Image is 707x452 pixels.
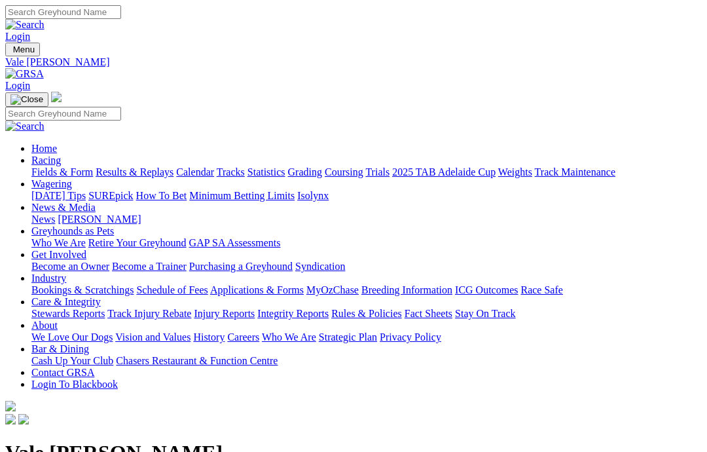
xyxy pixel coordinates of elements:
[176,166,214,178] a: Calendar
[31,308,702,320] div: Care & Integrity
[5,43,40,56] button: Toggle navigation
[31,308,105,319] a: Stewards Reports
[227,331,259,343] a: Careers
[5,401,16,411] img: logo-grsa-white.png
[31,214,55,225] a: News
[31,261,109,272] a: Become an Owner
[5,92,48,107] button: Toggle navigation
[189,190,295,201] a: Minimum Betting Limits
[31,214,702,225] div: News & Media
[31,155,61,166] a: Racing
[405,308,452,319] a: Fact Sheets
[455,284,518,295] a: ICG Outcomes
[306,284,359,295] a: MyOzChase
[31,284,702,296] div: Industry
[361,284,452,295] a: Breeding Information
[31,249,86,260] a: Get Involved
[5,80,30,91] a: Login
[5,56,702,68] a: Vale [PERSON_NAME]
[18,414,29,424] img: twitter.svg
[319,331,377,343] a: Strategic Plan
[31,331,702,343] div: About
[31,202,96,213] a: News & Media
[31,190,702,202] div: Wagering
[112,261,187,272] a: Become a Trainer
[31,225,114,236] a: Greyhounds as Pets
[325,166,363,178] a: Coursing
[297,190,329,201] a: Isolynx
[31,237,702,249] div: Greyhounds as Pets
[31,379,118,390] a: Login To Blackbook
[210,284,304,295] a: Applications & Forms
[520,284,562,295] a: Race Safe
[13,45,35,54] span: Menu
[31,296,101,307] a: Care & Integrity
[31,190,86,201] a: [DATE] Tips
[31,320,58,331] a: About
[189,261,293,272] a: Purchasing a Greyhound
[189,237,281,248] a: GAP SA Assessments
[5,107,121,121] input: Search
[107,308,191,319] a: Track Injury Rebate
[31,273,66,284] a: Industry
[58,214,141,225] a: [PERSON_NAME]
[31,143,57,154] a: Home
[31,331,113,343] a: We Love Our Dogs
[10,94,43,105] img: Close
[380,331,441,343] a: Privacy Policy
[136,190,187,201] a: How To Bet
[5,19,45,31] img: Search
[116,355,278,366] a: Chasers Restaurant & Function Centre
[31,178,72,189] a: Wagering
[31,237,86,248] a: Who We Are
[392,166,496,178] a: 2025 TAB Adelaide Cup
[257,308,329,319] a: Integrity Reports
[247,166,285,178] a: Statistics
[365,166,390,178] a: Trials
[31,355,702,367] div: Bar & Dining
[455,308,515,319] a: Stay On Track
[193,331,225,343] a: History
[217,166,245,178] a: Tracks
[5,68,44,80] img: GRSA
[96,166,173,178] a: Results & Replays
[31,284,134,295] a: Bookings & Scratchings
[288,166,322,178] a: Grading
[5,121,45,132] img: Search
[262,331,316,343] a: Who We Are
[31,343,89,354] a: Bar & Dining
[31,166,702,178] div: Racing
[88,237,187,248] a: Retire Your Greyhound
[535,166,615,178] a: Track Maintenance
[51,92,62,102] img: logo-grsa-white.png
[194,308,255,319] a: Injury Reports
[136,284,208,295] a: Schedule of Fees
[5,5,121,19] input: Search
[31,355,113,366] a: Cash Up Your Club
[5,414,16,424] img: facebook.svg
[115,331,190,343] a: Vision and Values
[31,166,93,178] a: Fields & Form
[295,261,345,272] a: Syndication
[5,31,30,42] a: Login
[31,367,94,378] a: Contact GRSA
[31,261,702,273] div: Get Involved
[498,166,532,178] a: Weights
[331,308,402,319] a: Rules & Policies
[88,190,133,201] a: SUREpick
